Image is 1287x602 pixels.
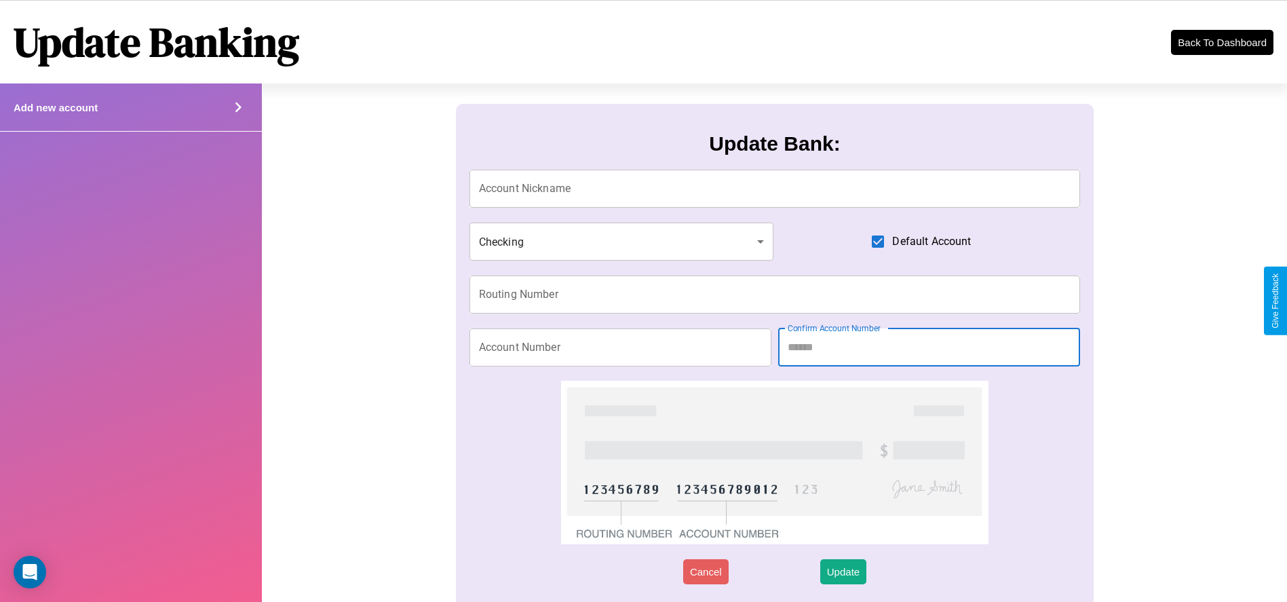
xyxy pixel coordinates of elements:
[1171,30,1273,55] button: Back To Dashboard
[1271,274,1280,328] div: Give Feedback
[561,381,989,544] img: check
[892,233,971,250] span: Default Account
[820,559,866,584] button: Update
[14,556,46,588] div: Open Intercom Messenger
[469,223,773,261] div: Checking
[14,102,98,113] h4: Add new account
[683,559,729,584] button: Cancel
[709,132,840,155] h3: Update Bank:
[14,14,299,70] h1: Update Banking
[788,322,881,334] label: Confirm Account Number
